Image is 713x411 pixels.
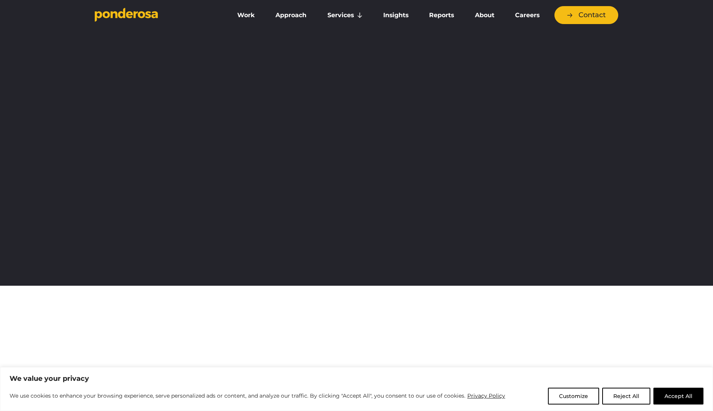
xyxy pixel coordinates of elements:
p: We use cookies to enhance your browsing experience, serve personalized ads or content, and analyz... [10,391,506,400]
a: Services [319,7,371,23]
button: Accept All [653,388,703,405]
p: We value your privacy [10,374,703,383]
a: Approach [267,7,315,23]
a: Careers [506,7,548,23]
a: Reports [420,7,463,23]
button: Customize [548,388,599,405]
button: Reject All [602,388,650,405]
a: Work [228,7,264,23]
a: Go to homepage [95,8,217,23]
a: About [466,7,503,23]
a: Insights [374,7,417,23]
a: Contact [554,6,618,24]
a: Privacy Policy [467,391,506,400]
